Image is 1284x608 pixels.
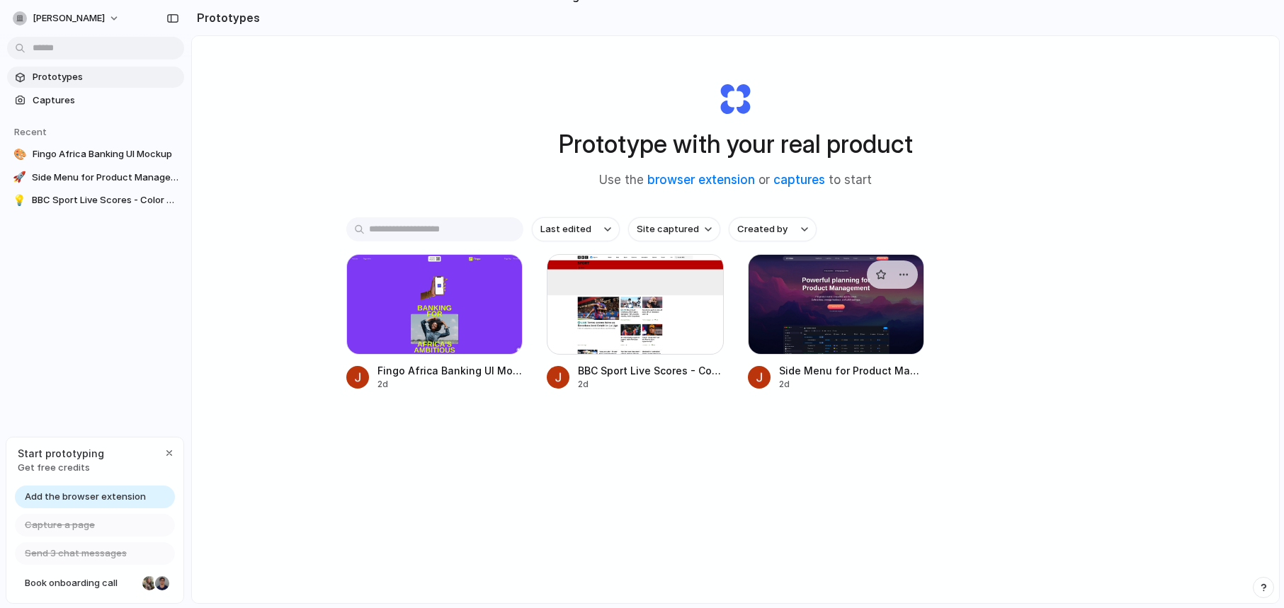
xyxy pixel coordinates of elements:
a: Side Menu for Product Management PlanningSide Menu for Product Management Planning2d [748,254,925,391]
div: 💡 [13,193,26,207]
a: Fingo Africa Banking UI MockupFingo Africa Banking UI Mockup2d [346,254,523,391]
a: Book onboarding call [15,572,175,595]
span: Book onboarding call [25,576,137,590]
a: Prototypes [7,67,184,88]
button: Last edited [532,217,620,241]
h1: Prototype with your real product [559,125,913,163]
button: Site captured [628,217,720,241]
a: 🚀Side Menu for Product Management Planning [7,167,184,188]
span: BBC Sport Live Scores - Color & Banner Update [578,363,724,378]
span: Captures [33,93,178,108]
span: Get free credits [18,461,104,475]
span: Recent [14,126,47,137]
span: BBC Sport Live Scores - Color & Banner Update [32,193,178,207]
button: [PERSON_NAME] [7,7,127,30]
a: Captures [7,90,184,111]
span: Fingo Africa Banking UI Mockup [377,363,523,378]
div: Nicole Kubica [141,575,158,592]
span: Send 3 chat messages [25,546,127,561]
span: Fingo Africa Banking UI Mockup [33,147,178,161]
div: 2d [377,378,523,391]
span: Prototypes [33,70,178,84]
div: 🚀 [13,171,26,185]
span: Start prototyping [18,446,104,461]
a: BBC Sport Live Scores - Color & Banner UpdateBBC Sport Live Scores - Color & Banner Update2d [547,254,724,391]
span: Last edited [540,222,591,236]
div: 2d [578,378,724,391]
a: browser extension [647,173,755,187]
div: Christian Iacullo [154,575,171,592]
a: captures [773,173,825,187]
div: 🎨 [13,147,27,161]
button: Created by [729,217,817,241]
span: Created by [737,222,788,236]
span: Side Menu for Product Management Planning [779,363,925,378]
a: 💡BBC Sport Live Scores - Color & Banner Update [7,190,184,211]
a: 🎨Fingo Africa Banking UI Mockup [7,144,184,165]
span: Use the or to start [599,171,872,190]
span: Add the browser extension [25,490,146,504]
span: Site captured [637,222,699,236]
span: [PERSON_NAME] [33,11,105,25]
span: Capture a page [25,518,95,532]
span: Side Menu for Product Management Planning [32,171,178,185]
h2: Prototypes [191,9,260,26]
div: 2d [779,378,925,391]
